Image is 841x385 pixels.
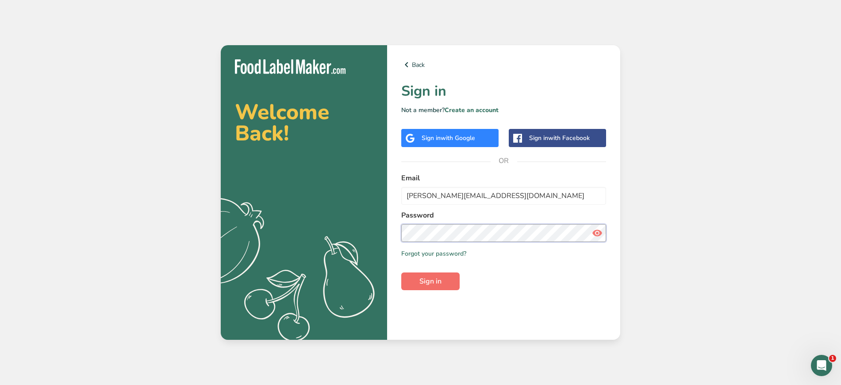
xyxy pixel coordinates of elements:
label: Password [401,210,606,221]
iframe: Intercom live chat [811,355,832,376]
button: Sign in [401,272,460,290]
span: Sign in [419,276,442,287]
label: Email [401,173,606,183]
span: OR [491,148,517,174]
h2: Welcome Back! [235,101,373,144]
input: Enter Your Email [401,187,606,205]
a: Forgot your password? [401,249,466,258]
p: Not a member? [401,105,606,115]
div: Sign in [529,133,590,143]
div: Sign in [422,133,475,143]
span: with Facebook [548,134,590,142]
img: Food Label Maker [235,59,346,74]
span: with Google [441,134,475,142]
a: Back [401,59,606,70]
span: 1 [829,355,836,362]
a: Create an account [445,106,499,114]
h1: Sign in [401,81,606,102]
